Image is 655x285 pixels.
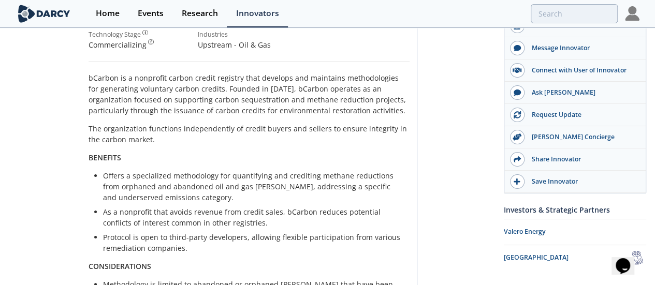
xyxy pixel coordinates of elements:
iframe: chat widget [612,244,645,275]
div: Request Update [525,110,641,119]
div: Commercializing [89,39,191,50]
strong: BENEFITS [89,153,121,162]
div: Save Innovator [525,177,641,186]
div: [GEOGRAPHIC_DATA] [504,253,628,262]
button: Save Innovator [504,171,646,193]
div: Research [182,9,218,18]
div: Technology Stage [89,30,141,39]
div: Home [96,9,120,18]
a: [GEOGRAPHIC_DATA] Rice University [504,249,646,267]
p: Protocol is open to third-party developers, allowing flexible participation from various remediat... [103,232,402,253]
div: Investors & Strategic Partners [504,201,646,219]
p: Offers a specialized methodology for quantifying and crediting methane reductions from orphaned a... [103,170,402,203]
img: Profile [625,6,639,21]
img: logo-wide.svg [16,5,72,23]
div: Valero Energy [504,227,646,236]
div: [PERSON_NAME] Concierge [525,132,641,142]
p: As a nonprofit that avoids revenue from credit sales, bCarbon reduces potential conflicts of inte... [103,206,402,228]
div: Events [138,9,164,18]
div: Message Innovator [525,43,641,53]
img: information.svg [142,30,148,36]
img: information.svg [148,39,154,45]
div: Innovators [236,9,279,18]
div: Industries [198,30,300,39]
div: Share Innovator [525,155,641,164]
p: bCarbon is a nonprofit carbon credit registry that develops and maintains methodologies for gener... [89,72,410,116]
div: Connect with User of Innovator [525,66,641,75]
p: The organization functions independently of credit buyers and sellers to ensure integrity in the ... [89,123,410,145]
div: Ask [PERSON_NAME] [525,88,641,97]
a: Valero Energy [504,223,646,241]
span: Upstream - Oil & Gas [198,40,271,50]
strong: CONSIDERATIONS [89,261,151,271]
input: Advanced Search [531,4,618,23]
